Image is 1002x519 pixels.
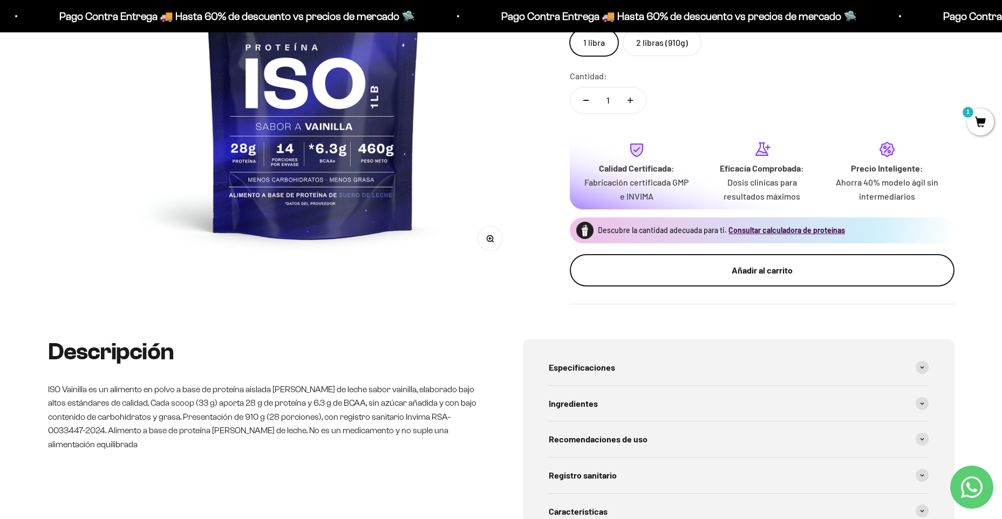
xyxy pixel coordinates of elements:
[708,175,816,203] p: Dosis clínicas para resultados máximos
[549,421,929,457] summary: Recomendaciones de uso
[570,69,607,83] label: Cantidad:
[851,163,923,173] strong: Precio Inteligente:
[549,468,617,482] span: Registro sanitario
[58,8,414,25] p: Pago Contra Entrega 🚚 Hasta 60% de descuento vs precios de mercado 🛸
[570,87,602,113] button: Reducir cantidad
[598,226,727,235] span: Descubre la cantidad adecuada para ti.
[967,117,994,129] a: 1
[962,106,974,119] mark: 1
[549,432,647,446] span: Recomendaciones de uso
[549,350,929,385] summary: Especificaciones
[591,263,933,277] div: Añadir al carrito
[833,175,941,203] p: Ahorra 40% modelo ágil sin intermediarios
[615,87,646,113] button: Aumentar cantidad
[549,504,608,518] span: Características
[500,8,856,25] p: Pago Contra Entrega 🚚 Hasta 60% de descuento vs precios de mercado 🛸
[583,175,691,203] p: Fabricación certificada GMP e INVIMA
[728,225,845,236] button: Consultar calculadora de proteínas
[549,457,929,493] summary: Registro sanitario
[549,397,598,411] span: Ingredientes
[549,386,929,421] summary: Ingredientes
[48,383,480,452] p: ISO Vainilla es un alimento en polvo a base de proteína aislada [PERSON_NAME] de leche sabor vain...
[599,163,674,173] strong: Calidad Certificada:
[576,222,594,239] img: Proteína
[48,339,480,365] h2: Descripción
[549,360,615,374] span: Especificaciones
[720,163,804,173] strong: Eficacia Comprobada:
[570,254,955,286] button: Añadir al carrito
